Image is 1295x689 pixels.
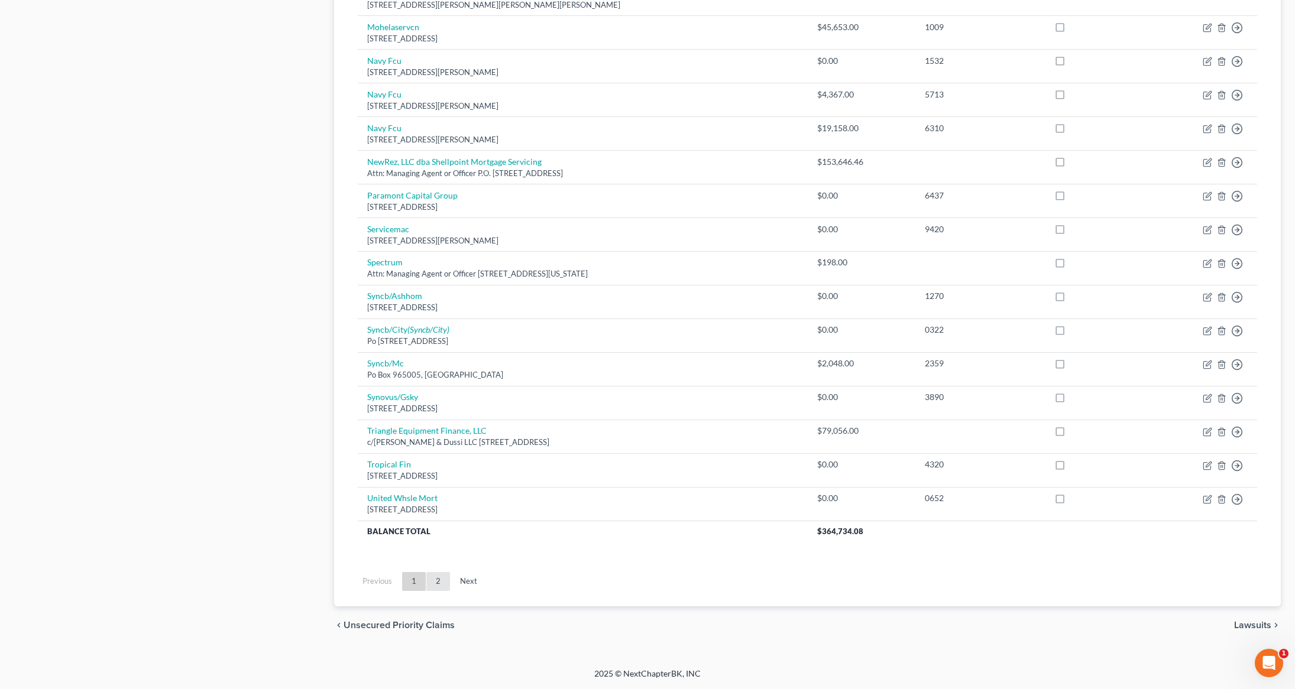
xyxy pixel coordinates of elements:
[367,268,799,279] div: Attn: Managing Agent or Officer [STREET_ADDRESS][US_STATE]
[1234,620,1271,630] span: Lawsuits
[925,492,1035,504] div: 0652
[925,89,1035,100] div: 5713
[367,33,799,44] div: [STREET_ADDRESS]
[334,620,455,630] button: chevron_left Unsecured Priority Claims
[817,55,906,67] div: $0.00
[367,425,487,435] a: Triangle Equipment Finance, LLC
[344,620,455,630] span: Unsecured Priority Claims
[817,122,906,134] div: $19,158.00
[817,190,906,201] div: $0.00
[925,459,1035,470] div: 4320
[817,492,906,504] div: $0.00
[817,391,906,403] div: $0.00
[367,123,402,133] a: Navy Fcu
[817,256,906,268] div: $198.00
[367,224,409,234] a: Servicemac
[817,156,906,168] div: $153,646.46
[367,470,799,482] div: [STREET_ADDRESS]
[817,526,863,536] span: $364,734.08
[407,324,449,334] i: (Syncb/City)
[1271,620,1281,630] i: chevron_right
[925,357,1035,369] div: 2359
[925,55,1035,67] div: 1532
[367,201,799,213] div: [STREET_ADDRESS]
[925,223,1035,235] div: 9420
[367,392,418,402] a: Synovus/Gsky
[925,190,1035,201] div: 6437
[426,572,450,591] a: 2
[817,21,906,33] div: $45,653.00
[367,89,402,99] a: Navy Fcu
[367,459,411,469] a: Tropical Fin
[451,572,487,591] a: Next
[817,89,906,100] div: $4,367.00
[817,425,906,437] div: $79,056.00
[817,459,906,470] div: $0.00
[367,336,799,347] div: Po [STREET_ADDRESS]
[367,67,799,78] div: [STREET_ADDRESS][PERSON_NAME]
[367,56,402,66] a: Navy Fcu
[402,572,426,591] a: 1
[817,324,906,336] div: $0.00
[925,324,1035,336] div: 0322
[367,504,799,515] div: [STREET_ADDRESS]
[925,122,1035,134] div: 6310
[334,620,344,630] i: chevron_left
[367,134,799,145] div: [STREET_ADDRESS][PERSON_NAME]
[925,391,1035,403] div: 3890
[367,437,799,448] div: c/[PERSON_NAME] & Dussi LLC [STREET_ADDRESS]
[367,358,404,368] a: Syncb/Mc
[817,357,906,369] div: $2,048.00
[310,668,985,689] div: 2025 © NextChapterBK, INC
[358,521,808,542] th: Balance Total
[367,157,542,167] a: NewRez, LLC dba Shellpoint Mortgage Servicing
[367,369,799,381] div: Po Box 965005, [GEOGRAPHIC_DATA]
[1255,649,1283,677] iframe: Intercom live chat
[367,302,799,313] div: [STREET_ADDRESS]
[367,22,419,32] a: Mohelaservcn
[367,493,438,503] a: United Whsle Mort
[367,291,422,301] a: Syncb/Ashhom
[367,257,403,267] a: Spectrum
[367,168,799,179] div: Attn: Managing Agent or Officer P.O. [STREET_ADDRESS]
[817,290,906,302] div: $0.00
[1234,620,1281,630] button: Lawsuits chevron_right
[367,235,799,246] div: [STREET_ADDRESS][PERSON_NAME]
[817,223,906,235] div: $0.00
[925,290,1035,302] div: 1270
[367,403,799,414] div: [STREET_ADDRESS]
[925,21,1035,33] div: 1009
[367,324,449,334] a: Syncb/City(Syncb/City)
[1279,649,1288,658] span: 1
[367,190,458,200] a: Paramont Capital Group
[367,100,799,112] div: [STREET_ADDRESS][PERSON_NAME]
